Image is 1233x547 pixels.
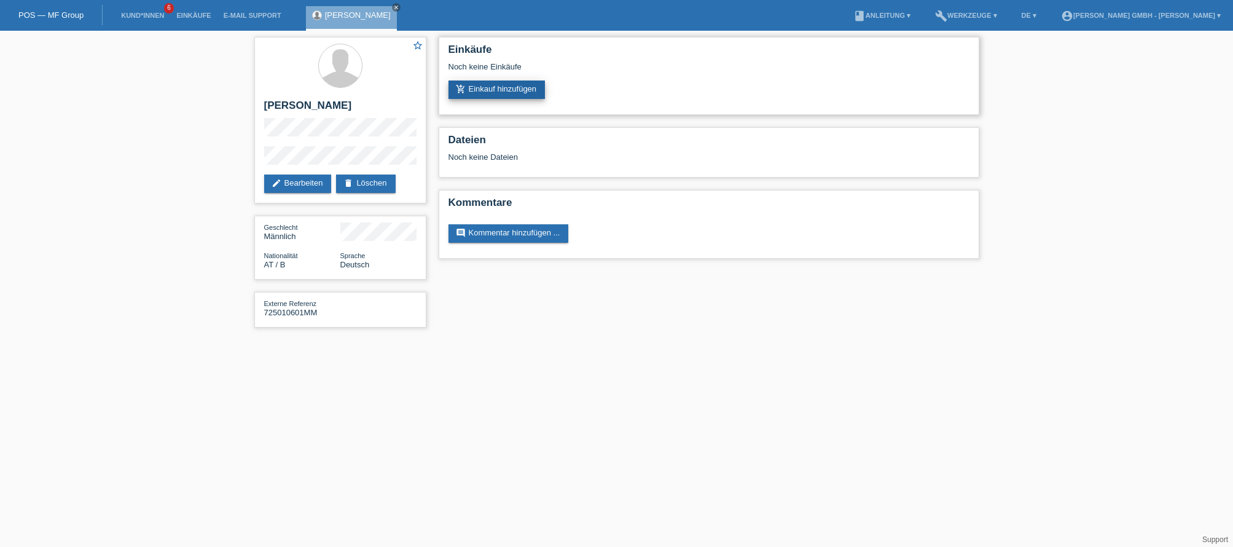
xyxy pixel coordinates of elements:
[264,222,340,241] div: Männlich
[1061,10,1073,22] i: account_circle
[456,228,466,238] i: comment
[448,62,969,81] div: Noch keine Einkäufe
[264,252,298,259] span: Nationalität
[325,10,391,20] a: [PERSON_NAME]
[264,260,286,269] span: Österreich / B / 10.09.2024
[448,134,969,152] h2: Dateien
[448,152,824,162] div: Noch keine Dateien
[393,4,399,10] i: close
[412,40,423,53] a: star_border
[392,3,401,12] a: close
[264,300,317,307] span: Externe Referenz
[448,81,546,99] a: add_shopping_cartEinkauf hinzufügen
[264,224,298,231] span: Geschlecht
[456,84,466,94] i: add_shopping_cart
[412,40,423,51] i: star_border
[264,299,340,317] div: 725010601MM
[448,44,969,62] h2: Einkäufe
[336,175,395,193] a: deleteLöschen
[853,10,866,22] i: book
[448,197,969,215] h2: Kommentare
[343,178,353,188] i: delete
[340,252,366,259] span: Sprache
[272,178,281,188] i: edit
[164,3,174,14] span: 6
[217,12,288,19] a: E-Mail Support
[448,224,569,243] a: commentKommentar hinzufügen ...
[1055,12,1227,19] a: account_circle[PERSON_NAME] GmbH - [PERSON_NAME] ▾
[340,260,370,269] span: Deutsch
[1202,535,1228,544] a: Support
[115,12,170,19] a: Kund*innen
[18,10,84,20] a: POS — MF Group
[264,100,417,118] h2: [PERSON_NAME]
[264,175,332,193] a: editBearbeiten
[170,12,217,19] a: Einkäufe
[929,12,1003,19] a: buildWerkzeuge ▾
[847,12,917,19] a: bookAnleitung ▾
[935,10,947,22] i: build
[1016,12,1043,19] a: DE ▾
